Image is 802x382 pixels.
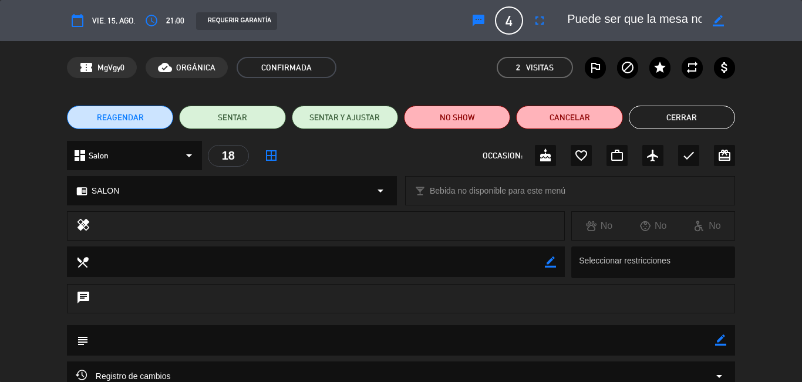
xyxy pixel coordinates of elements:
[67,106,173,129] button: REAGENDAR
[685,60,699,75] i: repeat
[76,218,90,234] i: healing
[70,13,85,28] i: calendar_today
[76,334,89,347] i: subject
[471,13,486,28] i: sms
[715,334,726,346] i: border_color
[76,290,90,307] i: chat
[717,60,732,75] i: attach_money
[430,184,565,198] span: Bebida no disponible para este menú
[526,61,554,75] em: Visitas
[529,10,550,31] button: fullscreen
[646,148,660,163] i: airplanemode_active
[533,13,547,28] i: fullscreen
[79,60,93,75] span: confirmation_number
[196,12,277,30] div: REQUERIR GARANTÍA
[292,106,398,129] button: SENTAR Y AJUSTAR
[682,148,696,163] i: check
[179,106,285,129] button: SENTAR
[629,106,735,129] button: Cerrar
[621,60,635,75] i: block
[717,148,732,163] i: card_giftcard
[76,185,87,197] i: chrome_reader_mode
[92,14,135,28] span: vie. 15, ago.
[588,60,602,75] i: outlined_flag
[97,61,124,75] span: MgVgy0
[516,61,520,75] span: 2
[483,149,523,163] span: OCCASION:
[73,148,87,163] i: dashboard
[97,111,144,124] span: REAGENDAR
[610,148,624,163] i: work_outline
[208,145,249,167] div: 18
[680,218,734,234] div: No
[89,149,109,163] span: Salon
[182,148,196,163] i: arrow_drop_down
[415,185,426,197] i: local_bar
[176,61,215,75] span: ORGÁNICA
[67,10,88,31] button: calendar_today
[713,15,724,26] i: border_color
[158,60,172,75] i: cloud_done
[653,60,667,75] i: star
[76,255,89,268] i: local_dining
[166,14,184,28] span: 21:00
[237,57,336,78] span: CONFIRMADA
[538,148,552,163] i: cake
[373,184,387,198] i: arrow_drop_down
[144,13,159,28] i: access_time
[141,10,162,31] button: access_time
[92,184,119,198] span: SALON
[545,256,556,268] i: border_color
[626,218,680,234] div: No
[572,218,626,234] div: No
[264,148,278,163] i: border_all
[574,148,588,163] i: favorite_border
[404,106,510,129] button: NO SHOW
[495,6,523,35] span: 4
[468,10,489,31] button: sms
[516,106,622,129] button: Cancelar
